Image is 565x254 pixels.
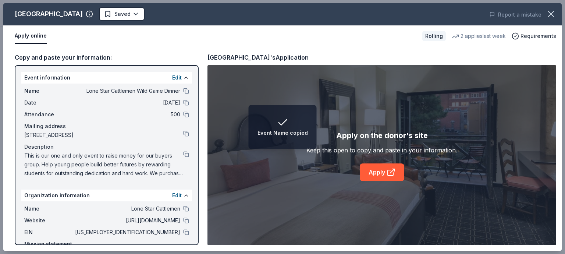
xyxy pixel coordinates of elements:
[24,204,74,213] span: Name
[114,10,131,18] span: Saved
[15,53,199,62] div: Copy and paste your information:
[24,87,74,95] span: Name
[74,110,180,119] span: 500
[512,32,556,40] button: Requirements
[422,31,446,41] div: Rolling
[74,98,180,107] span: [DATE]
[24,216,74,225] span: Website
[21,72,192,84] div: Event information
[24,122,189,131] div: Mailing address
[24,240,189,248] div: Mission statement
[489,10,541,19] button: Report a mistake
[24,98,74,107] span: Date
[24,228,74,237] span: EIN
[24,110,74,119] span: Attendance
[24,142,189,151] div: Description
[360,163,404,181] a: Apply
[24,151,183,178] span: This is our one and only event to raise money for our buyers group. Help young people build bette...
[74,228,180,237] span: [US_EMPLOYER_IDENTIFICATION_NUMBER]
[74,216,180,225] span: [URL][DOMAIN_NAME]
[74,87,180,95] span: Lone Star Cattlemen Wild Game Dinner
[520,32,556,40] span: Requirements
[336,130,428,141] div: Apply on the donor's site
[172,191,182,200] button: Edit
[306,146,457,155] div: Keep this open to copy and paste in your information.
[452,32,506,40] div: 2 applies last week
[172,73,182,82] button: Edit
[257,128,308,137] div: Event Name copied
[21,190,192,201] div: Organization information
[99,7,145,21] button: Saved
[15,8,83,20] div: [GEOGRAPHIC_DATA]
[15,28,47,44] button: Apply online
[24,131,183,140] span: [STREET_ADDRESS]
[207,53,309,62] div: [GEOGRAPHIC_DATA]'s Application
[74,204,180,213] span: Lone Star Cattlemen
